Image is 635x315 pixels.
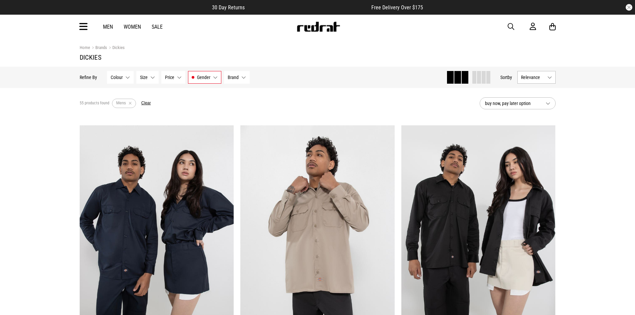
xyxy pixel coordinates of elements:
[90,45,107,51] a: Brands
[107,71,134,84] button: Colour
[258,4,358,11] iframe: Customer reviews powered by Trustpilot
[197,75,210,80] span: Gender
[165,75,174,80] span: Price
[103,24,113,30] a: Men
[228,75,239,80] span: Brand
[161,71,185,84] button: Price
[141,101,151,106] button: Clear
[607,287,635,315] iframe: LiveChat chat widget
[136,71,159,84] button: Size
[80,53,556,61] h1: Dickies
[124,24,141,30] a: Women
[296,22,340,32] img: Redrat logo
[116,101,126,105] span: Mens
[371,4,423,11] span: Free Delivery Over $175
[517,71,556,84] button: Relevance
[80,101,109,106] span: 55 products found
[140,75,148,80] span: Size
[521,75,545,80] span: Relevance
[126,99,134,108] button: Remove filter
[188,71,221,84] button: Gender
[212,4,245,11] span: 30 Day Returns
[152,24,163,30] a: Sale
[80,75,97,80] p: Refine By
[485,99,540,107] span: buy now, pay later option
[111,75,123,80] span: Colour
[500,73,512,81] button: Sortby
[480,97,556,109] button: buy now, pay later option
[107,45,125,51] a: Dickies
[80,45,90,50] a: Home
[224,71,250,84] button: Brand
[508,75,512,80] span: by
